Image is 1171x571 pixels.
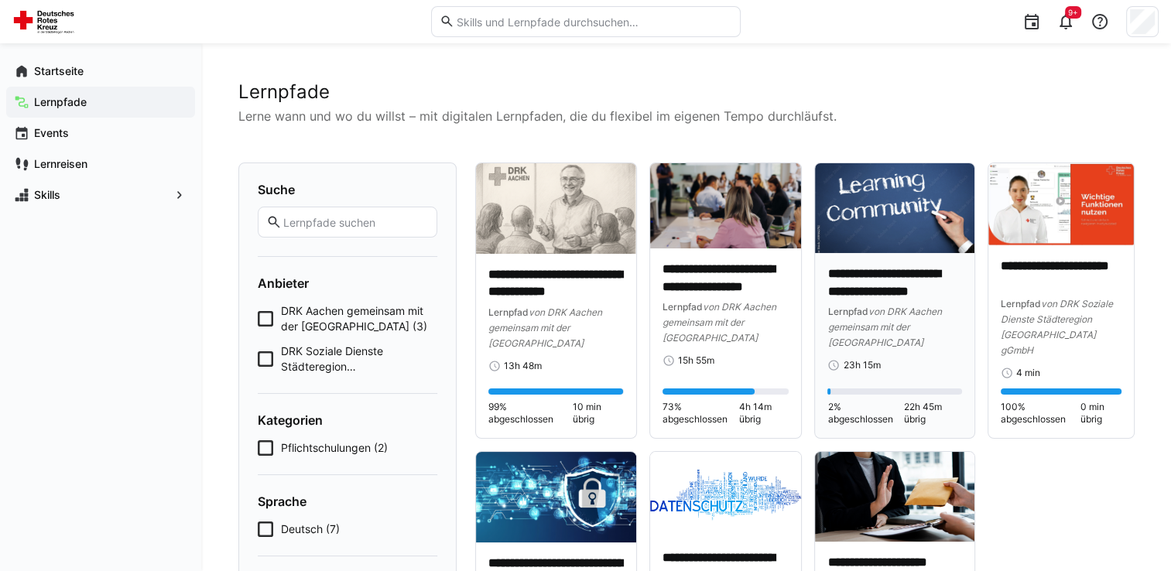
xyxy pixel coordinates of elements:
[488,306,602,349] span: von DRK Aachen gemeinsam mit der [GEOGRAPHIC_DATA]
[815,163,974,253] img: image
[258,494,437,509] h4: Sprache
[663,301,776,344] span: von DRK Aachen gemeinsam mit der [GEOGRAPHIC_DATA]
[573,401,625,426] span: 10 min übrig
[476,452,636,542] img: image
[258,412,437,428] h4: Kategorien
[1001,298,1041,309] span: Lernpfad
[258,182,437,197] h4: Suche
[1001,298,1113,356] span: von DRK Soziale Dienste Städteregion [GEOGRAPHIC_DATA] gGmbH
[1001,401,1080,426] span: 100% abgeschlossen
[827,306,941,348] span: von DRK Aachen gemeinsam mit der [GEOGRAPHIC_DATA]
[1016,367,1040,379] span: 4 min
[504,360,542,372] span: 13h 48m
[663,301,703,313] span: Lernpfad
[988,163,1134,245] img: image
[238,80,1134,104] h2: Lernpfade
[282,215,429,229] input: Lernpfade suchen
[1068,8,1078,17] span: 9+
[678,354,714,367] span: 15h 55m
[1080,401,1121,426] span: 0 min übrig
[281,521,340,537] span: Deutsch (7)
[663,401,739,426] span: 73% abgeschlossen
[476,163,636,254] img: image
[258,275,437,291] h4: Anbieter
[827,306,868,317] span: Lernpfad
[739,401,789,426] span: 4h 14m übrig
[488,401,573,426] span: 99% abgeschlossen
[238,107,1134,125] p: Lerne wann und wo du willst – mit digitalen Lernpfaden, die du flexibel im eigenen Tempo durchläu...
[281,440,388,456] span: Pflichtschulungen (2)
[843,359,880,371] span: 23h 15m
[650,163,801,248] img: image
[904,401,963,426] span: 22h 45m übrig
[650,452,801,537] img: image
[827,401,903,426] span: 2% abgeschlossen
[281,303,437,334] span: DRK Aachen gemeinsam mit der [GEOGRAPHIC_DATA] (3)
[815,452,974,542] img: image
[488,306,529,318] span: Lernpfad
[281,344,437,374] span: DRK Soziale Dienste Städteregion [GEOGRAPHIC_DATA] gGmbH (4)
[454,15,731,29] input: Skills und Lernpfade durchsuchen…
